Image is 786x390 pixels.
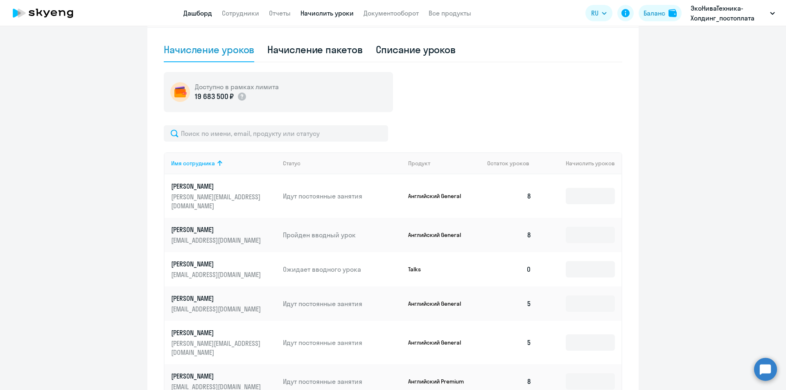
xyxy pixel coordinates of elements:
div: Начисление пакетов [267,43,362,56]
p: [PERSON_NAME] [171,259,263,268]
a: Дашборд [183,9,212,17]
button: ЭкоНиваТехника-Холдинг_постоплата 2025 год, ЭКОНИВАТЕХНИКА-ХОЛДИНГ, ООО [687,3,779,23]
div: Продукт [408,160,481,167]
div: Статус [283,160,402,167]
span: Остаток уроков [487,160,529,167]
p: Идут постоянные занятия [283,299,402,308]
a: Отчеты [269,9,291,17]
button: RU [585,5,612,21]
div: Баланс [644,8,665,18]
img: balance [669,9,677,17]
p: [PERSON_NAME][EMAIL_ADDRESS][DOMAIN_NAME] [171,339,263,357]
p: [EMAIL_ADDRESS][DOMAIN_NAME] [171,270,263,279]
td: 8 [481,218,538,252]
div: Статус [283,160,300,167]
a: Начислить уроки [300,9,354,17]
p: [PERSON_NAME] [171,182,263,191]
span: RU [591,8,599,18]
p: [PERSON_NAME] [171,294,263,303]
input: Поиск по имени, email, продукту или статусу [164,125,388,142]
a: [PERSON_NAME][PERSON_NAME][EMAIL_ADDRESS][DOMAIN_NAME] [171,182,276,210]
td: 8 [481,174,538,218]
div: Имя сотрудника [171,160,276,167]
p: [EMAIL_ADDRESS][DOMAIN_NAME] [171,236,263,245]
div: Начисление уроков [164,43,254,56]
p: [PERSON_NAME] [171,372,263,381]
a: [PERSON_NAME][EMAIL_ADDRESS][DOMAIN_NAME] [171,225,276,245]
img: wallet-circle.png [170,82,190,102]
td: 0 [481,252,538,286]
a: [PERSON_NAME][PERSON_NAME][EMAIL_ADDRESS][DOMAIN_NAME] [171,328,276,357]
th: Начислить уроков [538,152,621,174]
p: Talks [408,266,470,273]
a: Документооборот [364,9,419,17]
p: Пройден вводный урок [283,230,402,239]
h5: Доступно в рамках лимита [195,82,279,91]
a: Сотрудники [222,9,259,17]
td: 5 [481,286,538,321]
a: [PERSON_NAME][EMAIL_ADDRESS][DOMAIN_NAME] [171,294,276,313]
a: Все продукты [429,9,471,17]
p: ЭкоНиваТехника-Холдинг_постоплата 2025 год, ЭКОНИВАТЕХНИКА-ХОЛДИНГ, ООО [691,3,767,23]
p: Ожидает вводного урока [283,265,402,274]
p: [PERSON_NAME] [171,225,263,234]
p: Английский General [408,300,470,307]
button: Балансbalance [639,5,682,21]
p: [PERSON_NAME] [171,328,263,337]
p: Идут постоянные занятия [283,192,402,201]
p: 19 683 500 ₽ [195,91,234,102]
p: Английский Premium [408,378,470,385]
p: [EMAIL_ADDRESS][DOMAIN_NAME] [171,304,263,313]
td: 5 [481,321,538,364]
p: [PERSON_NAME][EMAIL_ADDRESS][DOMAIN_NAME] [171,192,263,210]
p: Английский General [408,339,470,346]
p: Идут постоянные занятия [283,338,402,347]
div: Списание уроков [376,43,456,56]
div: Продукт [408,160,430,167]
p: Идут постоянные занятия [283,377,402,386]
p: Английский General [408,231,470,239]
div: Имя сотрудника [171,160,215,167]
p: Английский General [408,192,470,200]
div: Остаток уроков [487,160,538,167]
a: [PERSON_NAME][EMAIL_ADDRESS][DOMAIN_NAME] [171,259,276,279]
